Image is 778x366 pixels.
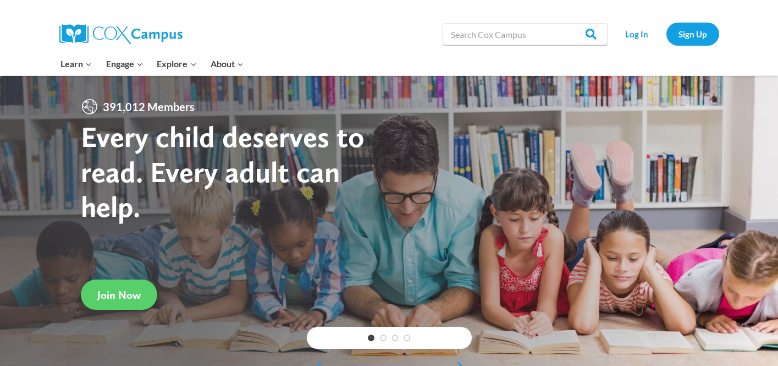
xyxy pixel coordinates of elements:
[59,24,183,44] img: Cox Campus
[157,57,196,71] span: Explore
[81,119,365,224] strong: Every child deserves to read. Every adult can help.
[106,57,143,71] span: Engage
[81,280,157,310] a: Join Now
[380,335,387,341] a: 2
[98,98,199,116] span: 391,012 Members
[368,335,374,341] a: 1
[443,23,608,45] input: Search Cox Campus
[666,23,719,45] a: Sign Up
[60,57,92,71] span: Learn
[54,52,251,75] nav: Primary Navigation
[613,23,661,45] a: Log In
[392,335,399,341] a: 3
[404,335,410,341] a: 4
[613,23,719,45] nav: Secondary Navigation
[211,57,244,71] span: About
[97,288,141,302] span: Join Now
